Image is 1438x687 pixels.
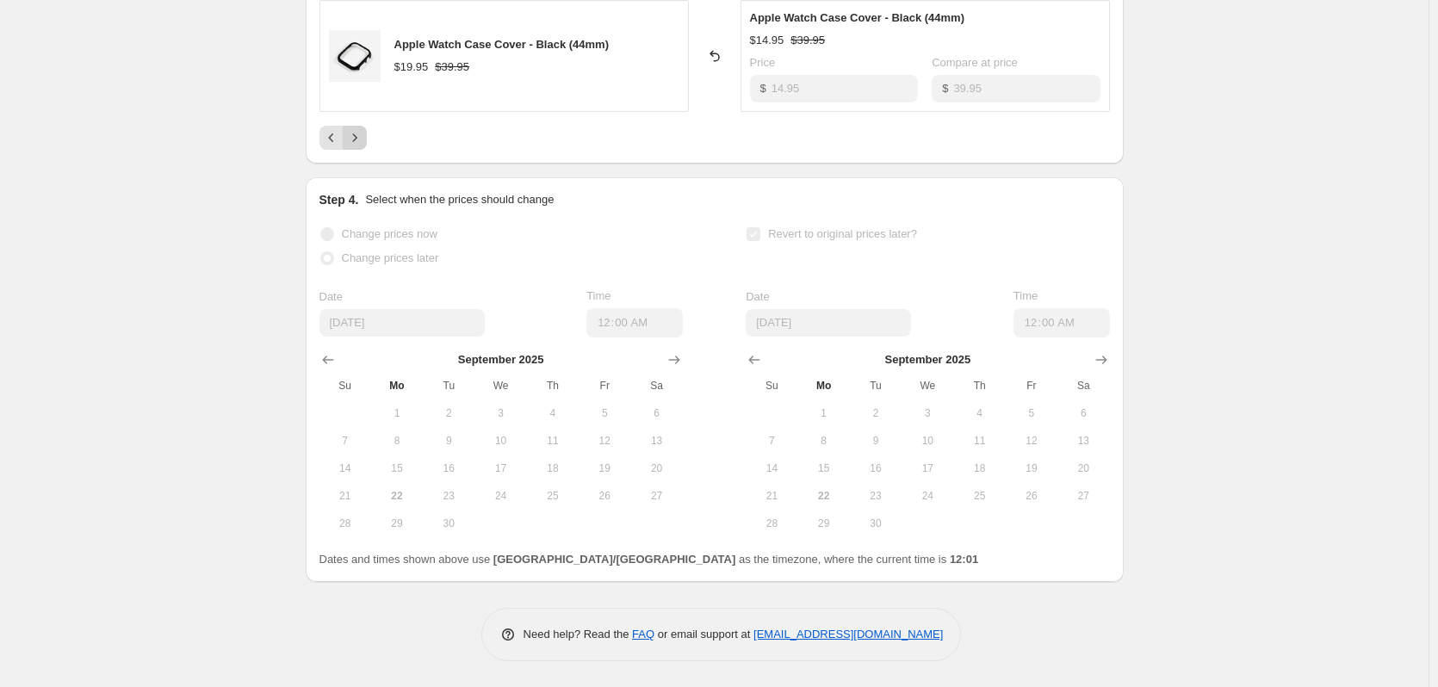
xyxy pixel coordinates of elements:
span: Apple Watch Case Cover - Black (44mm) [394,38,609,51]
button: Tuesday September 30 2025 [423,510,474,537]
span: Time [586,289,611,302]
button: Today Monday September 22 2025 [371,482,423,510]
button: Tuesday September 2 2025 [423,399,474,427]
span: 30 [430,517,468,530]
span: 9 [430,434,468,448]
button: Monday September 1 2025 [798,399,850,427]
span: 23 [857,489,895,503]
img: CaseCover1080x1080-Black5_80x.jpg [329,30,381,82]
button: Monday September 1 2025 [371,399,423,427]
span: We [481,379,519,393]
th: Monday [371,372,423,399]
button: Wednesday September 10 2025 [474,427,526,455]
button: Thursday September 4 2025 [953,399,1005,427]
span: 20 [637,461,675,475]
span: Tu [857,379,895,393]
span: Date [319,290,343,303]
span: Need help? Read the [524,628,633,641]
button: Friday September 26 2025 [579,482,630,510]
span: $ [760,82,766,95]
button: Friday September 5 2025 [579,399,630,427]
input: 9/22/2025 [319,309,485,337]
b: 12:01 [950,553,978,566]
span: Fr [1013,379,1051,393]
th: Wednesday [474,372,526,399]
span: Time [1013,289,1038,302]
button: Tuesday September 23 2025 [423,482,474,510]
span: 1 [378,406,416,420]
span: 20 [1064,461,1102,475]
input: 12:00 [586,308,683,337]
button: Sunday September 7 2025 [319,427,371,455]
button: Saturday September 6 2025 [1057,399,1109,427]
span: 25 [960,489,998,503]
span: 15 [378,461,416,475]
span: 27 [1064,489,1102,503]
button: Thursday September 18 2025 [953,455,1005,482]
th: Saturday [630,372,682,399]
span: 8 [805,434,843,448]
span: 7 [326,434,364,448]
span: 18 [960,461,998,475]
span: 26 [586,489,623,503]
span: 11 [534,434,572,448]
div: $19.95 [394,59,429,76]
span: Apple Watch Case Cover - Black (44mm) [750,11,964,24]
span: 26 [1013,489,1051,503]
span: Mo [805,379,843,393]
span: Change prices now [342,227,437,240]
span: 6 [637,406,675,420]
button: Thursday September 11 2025 [527,427,579,455]
span: 11 [960,434,998,448]
button: Monday September 15 2025 [371,455,423,482]
button: Monday September 8 2025 [371,427,423,455]
span: 17 [908,461,946,475]
span: 14 [326,461,364,475]
span: 14 [753,461,790,475]
th: Wednesday [902,372,953,399]
button: Show previous month, August 2025 [742,348,766,372]
span: 1 [805,406,843,420]
button: Sunday September 14 2025 [746,455,797,482]
button: Saturday September 6 2025 [630,399,682,427]
span: 10 [481,434,519,448]
a: FAQ [632,628,654,641]
a: [EMAIL_ADDRESS][DOMAIN_NAME] [753,628,943,641]
nav: Pagination [319,126,367,150]
button: Friday September 12 2025 [1006,427,1057,455]
th: Saturday [1057,372,1109,399]
button: Monday September 29 2025 [371,510,423,537]
span: 3 [481,406,519,420]
button: Tuesday September 2 2025 [850,399,902,427]
span: 30 [857,517,895,530]
span: 6 [1064,406,1102,420]
button: Previous [319,126,344,150]
span: 29 [378,517,416,530]
span: 17 [481,461,519,475]
span: 13 [637,434,675,448]
button: Sunday September 28 2025 [319,510,371,537]
button: Tuesday September 9 2025 [850,427,902,455]
span: 12 [1013,434,1051,448]
span: 4 [534,406,572,420]
th: Thursday [953,372,1005,399]
input: 12:00 [1013,308,1110,337]
span: 28 [753,517,790,530]
button: Sunday September 21 2025 [319,482,371,510]
span: Su [326,379,364,393]
span: or email support at [654,628,753,641]
span: 16 [430,461,468,475]
span: 19 [586,461,623,475]
span: Sa [637,379,675,393]
span: 15 [805,461,843,475]
button: Wednesday September 3 2025 [902,399,953,427]
span: 29 [805,517,843,530]
th: Thursday [527,372,579,399]
button: Tuesday September 16 2025 [423,455,474,482]
th: Tuesday [423,372,474,399]
p: Select when the prices should change [365,191,554,208]
span: 22 [378,489,416,503]
button: Saturday September 13 2025 [630,427,682,455]
th: Tuesday [850,372,902,399]
span: 5 [1013,406,1051,420]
